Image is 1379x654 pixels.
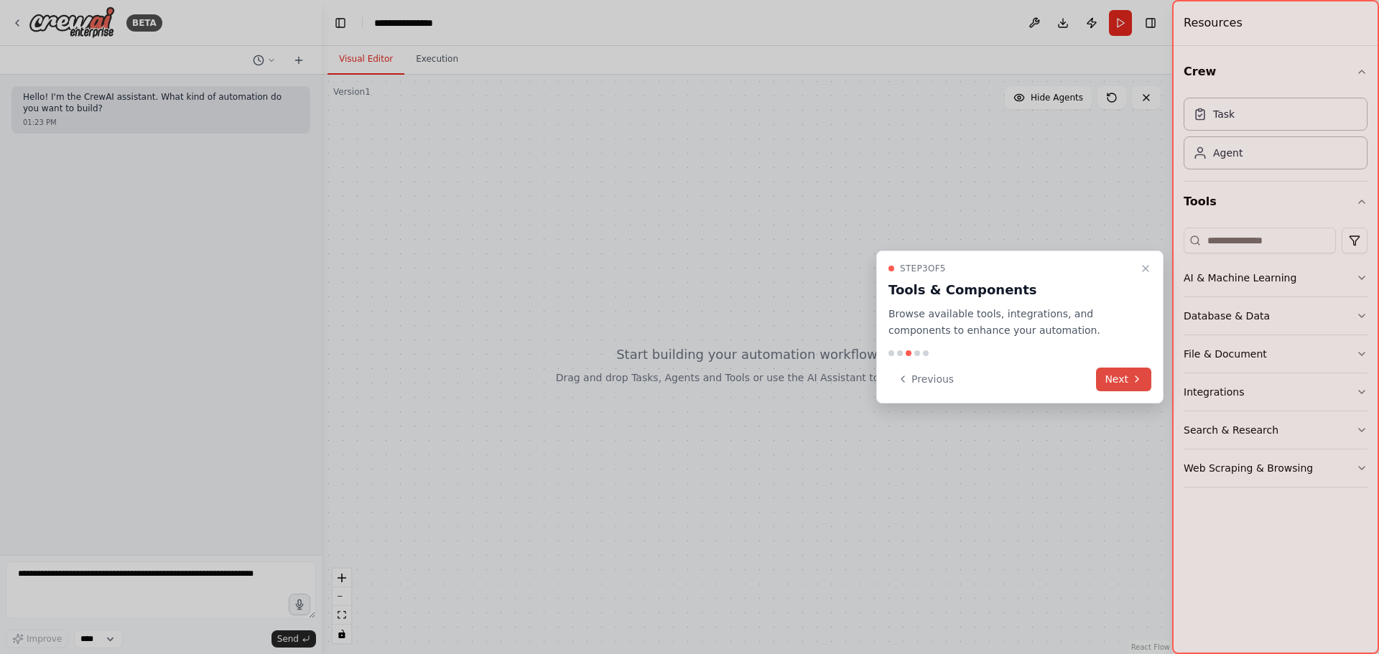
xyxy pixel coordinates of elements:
[888,368,962,391] button: Previous
[330,13,350,33] button: Hide left sidebar
[888,306,1134,339] p: Browse available tools, integrations, and components to enhance your automation.
[1137,260,1154,277] button: Close walkthrough
[1096,368,1151,391] button: Next
[900,263,946,274] span: Step 3 of 5
[888,280,1134,300] h3: Tools & Components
